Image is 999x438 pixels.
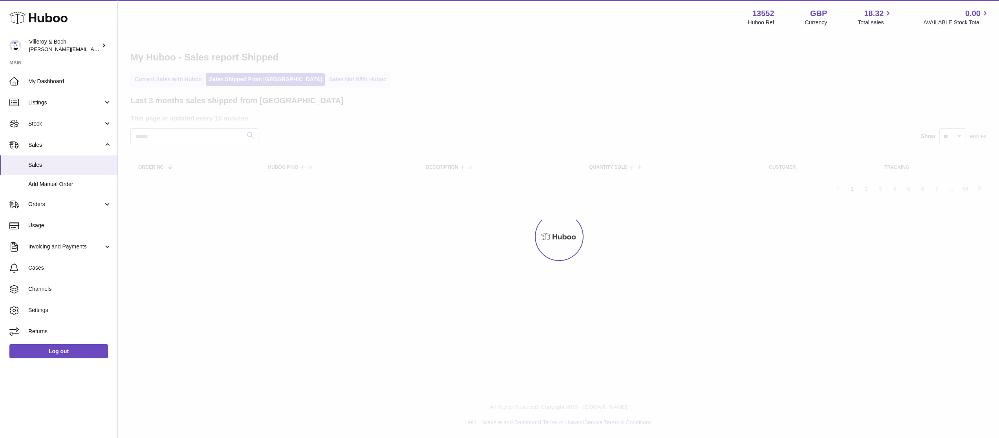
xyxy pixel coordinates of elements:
[752,8,774,19] strong: 13552
[28,328,112,335] span: Returns
[858,8,893,26] a: 18.32 Total sales
[923,8,990,26] a: 0.00 AVAILABLE Stock Total
[858,19,893,26] span: Total sales
[28,181,112,188] span: Add Manual Order
[28,222,112,229] span: Usage
[28,264,112,272] span: Cases
[28,201,103,208] span: Orders
[29,38,100,53] div: Villeroy & Boch
[28,99,103,106] span: Listings
[28,307,112,314] span: Settings
[28,120,103,128] span: Stock
[28,78,112,85] span: My Dashboard
[9,344,108,358] a: Log out
[864,8,884,19] span: 18.32
[29,46,199,52] span: [PERSON_NAME][EMAIL_ADDRESS][PERSON_NAME][DOMAIN_NAME]
[805,19,827,26] div: Currency
[28,243,103,250] span: Invoicing and Payments
[28,161,112,169] span: Sales
[9,40,21,51] img: trombetta.geri@villeroy-boch.com
[748,19,774,26] div: Huboo Ref
[28,141,103,149] span: Sales
[965,8,981,19] span: 0.00
[810,8,827,19] strong: GBP
[923,19,990,26] span: AVAILABLE Stock Total
[28,285,112,293] span: Channels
